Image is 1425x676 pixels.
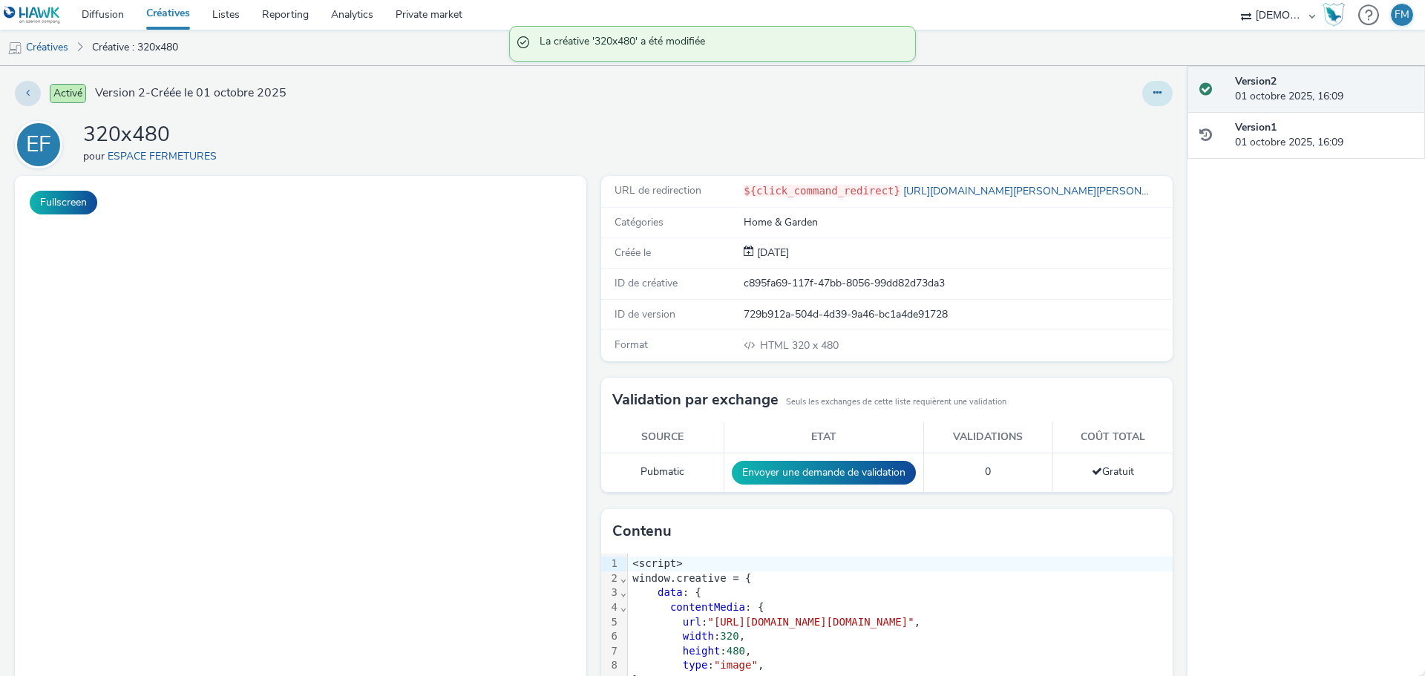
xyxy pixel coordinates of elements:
[601,644,620,659] div: 7
[628,557,1173,571] div: <script>
[85,30,186,65] a: Créative : 320x480
[601,585,620,600] div: 3
[108,149,223,163] a: ESPACE FERMETURES
[615,307,675,321] span: ID de version
[1052,422,1173,453] th: Coût total
[754,246,789,260] div: Création 01 octobre 2025, 16:09
[601,629,620,644] div: 6
[683,630,714,642] span: width
[615,215,664,229] span: Catégories
[1323,3,1345,27] img: Hawk Academy
[620,601,627,613] span: Fold line
[1395,4,1409,26] div: FM
[83,149,108,163] span: pour
[1235,74,1277,88] strong: Version 2
[601,571,620,586] div: 2
[1235,120,1277,134] strong: Version 1
[95,85,286,102] span: Version 2 - Créée le 01 octobre 2025
[601,615,620,630] div: 5
[760,338,792,352] span: HTML
[628,600,1173,615] div: : {
[628,629,1173,644] div: : ,
[683,659,708,671] span: type
[540,34,900,53] span: La créative '320x480' a été modifiée
[15,137,68,151] a: EF
[744,215,1171,230] div: Home & Garden
[744,276,1171,291] div: c895fa69-117f-47bb-8056-99dd82d73da3
[615,338,648,352] span: Format
[683,616,701,628] span: url
[26,124,51,165] div: EF
[670,601,745,613] span: contentMedia
[601,600,620,615] div: 4
[720,630,738,642] span: 320
[7,41,22,56] img: mobile
[628,615,1173,630] div: : ,
[658,586,683,598] span: data
[601,422,724,453] th: Source
[744,185,900,197] code: ${click_command_redirect}
[50,84,86,103] span: Activé
[628,585,1173,600] div: : {
[628,571,1173,586] div: window.creative = {
[786,396,1006,408] small: Seuls les exchanges de cette liste requièrent une validation
[1235,74,1413,105] div: 01 octobre 2025, 16:09
[724,422,923,453] th: Etat
[900,184,1185,198] a: [URL][DOMAIN_NAME][PERSON_NAME][PERSON_NAME]
[30,191,97,214] button: Fullscreen
[601,453,724,492] td: Pubmatic
[615,276,678,290] span: ID de créative
[628,644,1173,659] div: : ,
[83,121,223,149] h1: 320x480
[620,586,627,598] span: Fold line
[601,557,620,571] div: 1
[683,645,721,657] span: height
[4,6,61,24] img: undefined Logo
[620,572,627,584] span: Fold line
[744,307,1171,322] div: 729b912a-504d-4d39-9a46-bc1a4de91728
[714,659,758,671] span: "image"
[707,616,914,628] span: "[URL][DOMAIN_NAME][DOMAIN_NAME]"
[923,422,1052,453] th: Validations
[601,658,620,673] div: 8
[754,246,789,260] span: [DATE]
[759,338,839,352] span: 320 x 480
[615,183,701,197] span: URL de redirection
[615,246,651,260] span: Créée le
[628,658,1173,673] div: : ,
[1235,120,1413,151] div: 01 octobre 2025, 16:09
[732,461,916,485] button: Envoyer une demande de validation
[612,520,672,542] h3: Contenu
[1323,3,1351,27] a: Hawk Academy
[1092,465,1134,479] span: Gratuit
[612,389,779,411] h3: Validation par exchange
[985,465,991,479] span: 0
[727,645,745,657] span: 480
